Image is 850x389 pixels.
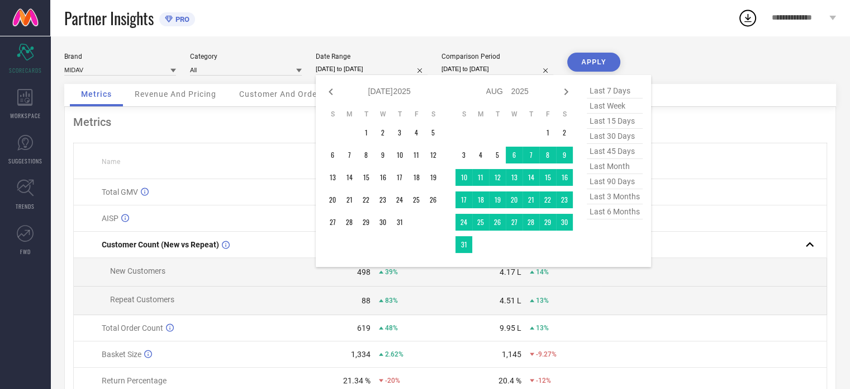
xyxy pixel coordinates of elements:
[559,85,573,99] div: Next month
[341,214,358,231] td: Mon Jul 28 2025
[498,376,521,385] div: 20.4 %
[556,214,573,231] td: Sat Aug 30 2025
[102,188,138,196] span: Total GMV
[341,147,358,163] td: Mon Jul 07 2025
[8,157,42,165] span: SUGGESTIONS
[9,66,42,74] span: SCORECARDS
[362,296,371,305] div: 88
[506,147,523,163] td: Wed Aug 06 2025
[408,110,425,119] th: Friday
[324,85,338,99] div: Previous month
[523,147,539,163] td: Thu Aug 07 2025
[587,159,643,174] span: last month
[374,124,391,141] td: Wed Jul 02 2025
[16,202,35,210] span: TRENDS
[358,191,374,208] td: Tue Jul 22 2025
[391,169,408,186] td: Thu Jul 17 2025
[472,147,489,163] td: Mon Aug 04 2025
[110,266,165,275] span: New Customers
[385,268,398,276] span: 39%
[102,214,118,223] span: AISP
[523,169,539,186] td: Thu Aug 14 2025
[500,268,521,276] div: 4.17 L
[536,350,557,358] span: -9.27%
[408,147,425,163] td: Fri Jul 11 2025
[374,110,391,119] th: Wednesday
[358,214,374,231] td: Tue Jul 29 2025
[536,377,551,385] span: -12%
[425,191,441,208] td: Sat Jul 26 2025
[523,191,539,208] td: Thu Aug 21 2025
[587,174,643,189] span: last 90 days
[556,110,573,119] th: Saturday
[441,63,553,75] input: Select comparison period
[587,204,643,219] span: last 6 months
[102,240,219,249] span: Customer Count (New vs Repeat)
[316,63,428,75] input: Select date range
[374,169,391,186] td: Wed Jul 16 2025
[343,376,371,385] div: 21.34 %
[81,90,112,99] span: Metrics
[358,124,374,141] td: Tue Jul 01 2025
[110,295,174,304] span: Repeat Customers
[351,350,371,359] div: 1,334
[489,110,506,119] th: Tuesday
[341,191,358,208] td: Mon Jul 21 2025
[324,147,341,163] td: Sun Jul 06 2025
[385,350,403,358] span: 2.62%
[455,214,472,231] td: Sun Aug 24 2025
[523,110,539,119] th: Thursday
[391,110,408,119] th: Thursday
[506,214,523,231] td: Wed Aug 27 2025
[472,110,489,119] th: Monday
[358,169,374,186] td: Tue Jul 15 2025
[738,8,758,28] div: Open download list
[316,53,428,60] div: Date Range
[556,169,573,186] td: Sat Aug 16 2025
[102,324,163,332] span: Total Order Count
[455,147,472,163] td: Sun Aug 03 2025
[536,324,549,332] span: 13%
[408,124,425,141] td: Fri Jul 04 2025
[506,110,523,119] th: Wednesday
[425,169,441,186] td: Sat Jul 19 2025
[539,124,556,141] td: Fri Aug 01 2025
[357,324,371,332] div: 619
[73,115,827,129] div: Metrics
[536,297,549,304] span: 13%
[20,247,31,256] span: FWD
[190,53,302,60] div: Category
[502,350,521,359] div: 1,145
[523,214,539,231] td: Thu Aug 28 2025
[102,158,120,166] span: Name
[374,214,391,231] td: Wed Jul 30 2025
[358,110,374,119] th: Tuesday
[391,191,408,208] td: Thu Jul 24 2025
[587,129,643,144] span: last 30 days
[102,376,167,385] span: Return Percentage
[385,377,400,385] span: -20%
[357,268,371,276] div: 498
[391,147,408,163] td: Thu Jul 10 2025
[10,111,41,120] span: WORKSPACE
[539,214,556,231] td: Fri Aug 29 2025
[391,214,408,231] td: Thu Jul 31 2025
[408,191,425,208] td: Fri Jul 25 2025
[102,350,141,359] span: Basket Size
[135,90,216,99] span: Revenue And Pricing
[455,169,472,186] td: Sun Aug 10 2025
[64,53,176,60] div: Brand
[455,191,472,208] td: Sun Aug 17 2025
[425,124,441,141] td: Sat Jul 05 2025
[587,144,643,159] span: last 45 days
[374,147,391,163] td: Wed Jul 09 2025
[173,15,189,24] span: PRO
[539,191,556,208] td: Fri Aug 22 2025
[539,147,556,163] td: Fri Aug 08 2025
[324,110,341,119] th: Sunday
[587,83,643,99] span: last 7 days
[556,124,573,141] td: Sat Aug 02 2025
[500,296,521,305] div: 4.51 L
[374,191,391,208] td: Wed Jul 23 2025
[455,236,472,253] td: Sun Aug 31 2025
